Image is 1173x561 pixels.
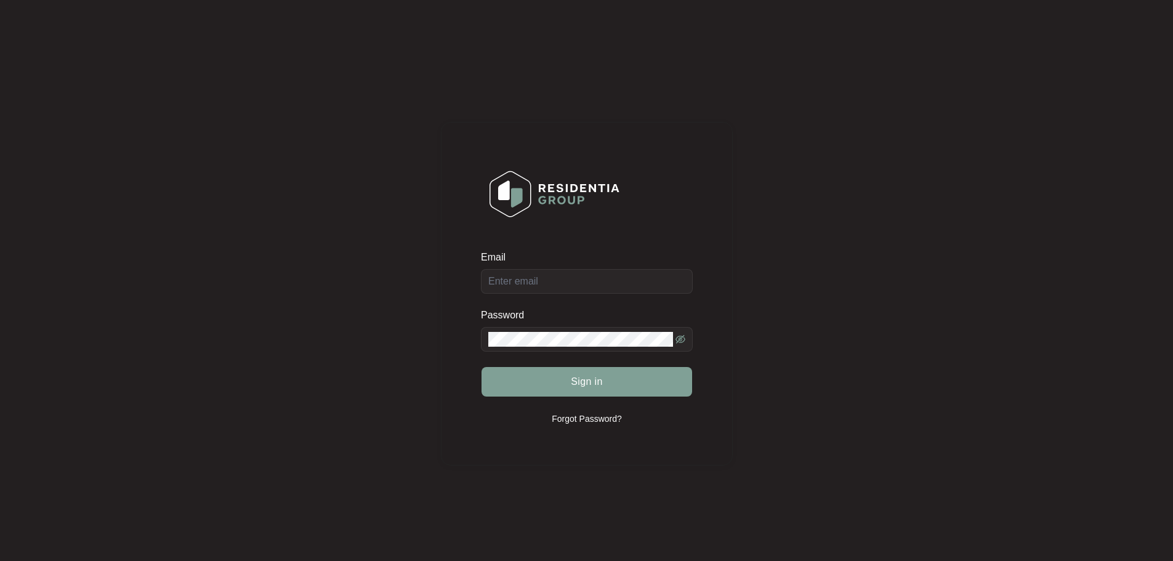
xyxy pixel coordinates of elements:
[675,334,685,344] span: eye-invisible
[482,367,692,397] button: Sign in
[571,374,603,389] span: Sign in
[488,332,673,347] input: Password
[552,413,622,425] p: Forgot Password?
[481,269,693,294] input: Email
[481,251,514,264] label: Email
[482,163,627,225] img: Login Logo
[481,309,533,321] label: Password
